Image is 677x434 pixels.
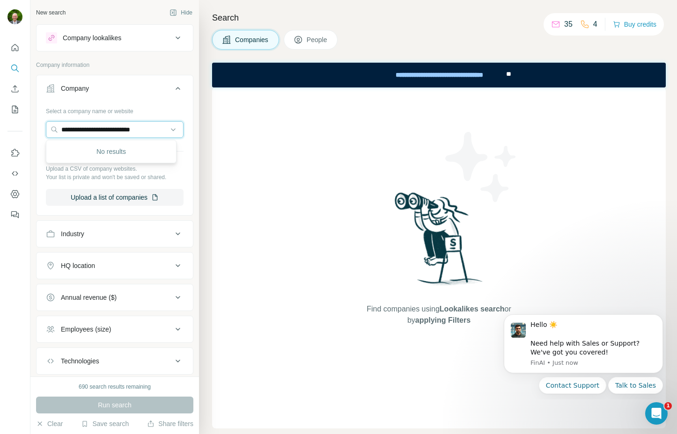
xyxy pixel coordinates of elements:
[37,223,193,245] button: Industry
[7,101,22,118] button: My lists
[364,304,514,326] span: Find companies using or by
[36,61,193,69] p: Company information
[613,18,656,31] button: Buy credits
[212,63,666,87] iframe: Banner
[46,173,184,181] p: Your list is private and won't be saved or shared.
[46,165,184,173] p: Upload a CSV of company websites.
[61,293,117,302] div: Annual revenue ($)
[81,419,129,428] button: Save search
[79,383,151,391] div: 690 search results remaining
[7,145,22,161] button: Use Surfe on LinkedIn
[212,11,666,24] h4: Search
[37,350,193,372] button: Technologies
[440,305,505,313] span: Lookalikes search
[63,33,121,43] div: Company lookalikes
[593,19,597,30] p: 4
[37,254,193,277] button: HQ location
[37,27,193,49] button: Company lookalikes
[163,6,199,20] button: Hide
[37,77,193,103] button: Company
[439,125,523,209] img: Surfe Illustration - Stars
[664,402,672,410] span: 1
[490,306,677,399] iframe: Intercom notifications message
[415,316,471,324] span: applying Filters
[61,229,84,239] div: Industry
[61,261,95,270] div: HQ location
[7,206,22,223] button: Feedback
[46,103,184,116] div: Select a company name or website
[7,39,22,56] button: Quick start
[37,318,193,340] button: Employees (size)
[37,286,193,309] button: Annual revenue ($)
[235,35,269,44] span: Companies
[36,8,66,17] div: New search
[7,9,22,24] img: Avatar
[147,419,193,428] button: Share filters
[645,402,668,425] iframe: Intercom live chat
[307,35,328,44] span: People
[61,356,99,366] div: Technologies
[7,165,22,182] button: Use Surfe API
[48,142,174,161] div: No results
[390,190,488,294] img: Surfe Illustration - Woman searching with binoculars
[7,186,22,203] button: Dashboard
[61,84,89,93] div: Company
[7,60,22,77] button: Search
[7,80,22,97] button: Enrich CSV
[46,189,184,206] button: Upload a list of companies
[61,325,111,334] div: Employees (size)
[36,419,63,428] button: Clear
[564,19,573,30] p: 35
